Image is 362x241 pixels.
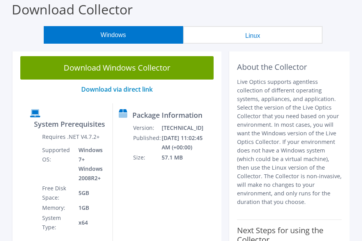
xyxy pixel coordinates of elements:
button: Linux [183,26,323,44]
h2: About the Collector [237,62,342,72]
td: Windows 7+ Windows 2008R2+ [73,145,107,183]
td: System Type: [42,213,73,232]
td: Free Disk Space: [42,183,73,203]
label: Download Collector [12,0,133,18]
label: Requires .NET V4.7.2+ [42,133,100,141]
td: 57.1 MB [161,152,204,163]
td: 1GB [73,203,107,213]
td: Version: [133,123,161,133]
td: Memory: [42,203,73,213]
td: [TECHNICAL_ID] [161,123,204,133]
td: x64 [73,213,107,232]
td: Supported OS: [42,145,73,183]
a: Download Windows Collector [20,56,214,80]
label: System Prerequisites [34,120,105,128]
a: Download via direct link [81,85,153,94]
p: Live Optics supports agentless collection of different operating systems, appliances, and applica... [237,78,342,206]
td: Size: [133,152,161,163]
label: Package Information [132,111,202,119]
td: Published: [133,133,161,152]
td: [DATE] 11:02:45 AM (+00:00) [161,133,204,152]
td: 5GB [73,183,107,203]
button: Windows [44,26,183,44]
